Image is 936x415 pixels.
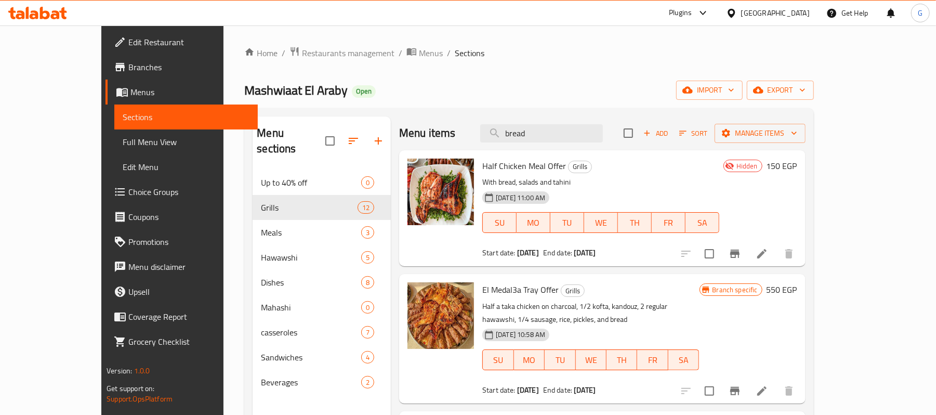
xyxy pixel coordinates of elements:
span: 5 [362,253,374,263]
button: export [747,81,814,100]
a: Restaurants management [289,46,394,60]
span: SA [673,353,695,368]
span: Promotions [128,236,249,248]
a: Branches [106,55,258,80]
span: Half Chicken Meal Offer [482,158,566,174]
span: Hawawshi [261,251,361,264]
button: Branch-specific-item [722,241,747,266]
span: TH [611,353,633,368]
button: Branch-specific-item [722,379,747,404]
span: Menus [419,47,443,59]
div: Grills [568,161,592,173]
span: Edit Menu [123,161,249,173]
span: TU [549,353,571,368]
a: Full Menu View [114,129,258,154]
span: End date: [543,383,572,397]
span: Grocery Checklist [128,335,249,348]
span: Sections [123,111,249,123]
button: SU [482,212,517,233]
span: Select to update [698,243,720,265]
div: Open [352,85,376,98]
button: Sort [677,125,710,141]
button: FR [652,212,685,233]
h6: 550 EGP [767,282,797,297]
div: items [361,351,374,364]
span: Up to 40% off [261,176,361,189]
span: Hidden [732,161,762,171]
button: MO [514,349,545,370]
span: [DATE] 11:00 AM [492,193,549,203]
a: Choice Groups [106,179,258,204]
button: SA [685,212,719,233]
span: WE [580,353,602,368]
a: Promotions [106,229,258,254]
span: SA [690,215,715,230]
nav: Menu sections [253,166,391,399]
span: FR [656,215,681,230]
span: Start date: [482,383,516,397]
span: Meals [261,226,361,239]
button: Add [639,125,673,141]
a: Grocery Checklist [106,329,258,354]
div: items [361,276,374,289]
span: Add [642,127,670,139]
span: 0 [362,178,374,188]
button: WE [576,349,607,370]
div: [GEOGRAPHIC_DATA] [741,7,810,19]
span: Branches [128,61,249,73]
span: Menu disclaimer [128,261,249,273]
a: Support.OpsPlatform [107,392,173,406]
span: Grills [261,201,358,214]
span: Version: [107,364,132,378]
span: Sections [455,47,484,59]
span: 1.0.0 [134,364,150,378]
input: search [480,124,603,142]
a: Menus [406,46,443,60]
span: 3 [362,228,374,238]
span: FR [641,353,664,368]
span: Choice Groups [128,186,249,198]
a: Edit menu item [756,385,768,397]
span: Grills [561,285,584,297]
div: Hawawshi5 [253,245,391,270]
span: SU [487,215,512,230]
div: Up to 40% off0 [253,170,391,195]
h6: 150 EGP [767,159,797,173]
img: El Medal3a Tray Offer [407,282,474,349]
li: / [399,47,402,59]
div: items [361,301,374,314]
div: Dishes8 [253,270,391,295]
span: Open [352,87,376,96]
span: Upsell [128,286,249,298]
b: [DATE] [574,383,596,397]
span: End date: [543,246,572,260]
button: Manage items [715,124,806,143]
span: Select to update [698,380,720,402]
span: MO [521,215,546,230]
a: Coupons [106,204,258,229]
span: 12 [358,203,374,213]
span: Menus [130,86,249,98]
span: Mahashi [261,301,361,314]
span: 4 [362,353,374,362]
div: items [361,226,374,239]
button: MO [517,212,550,233]
button: FR [637,349,668,370]
div: items [361,176,374,189]
div: Sandwiches4 [253,345,391,370]
button: import [676,81,743,100]
div: items [358,201,374,214]
span: El Medal3a Tray Offer [482,282,559,297]
span: 8 [362,278,374,288]
div: Mahashi0 [253,295,391,320]
div: items [361,251,374,264]
span: TU [555,215,580,230]
a: Home [244,47,278,59]
span: Dishes [261,276,361,289]
button: WE [584,212,618,233]
span: [DATE] 10:58 AM [492,330,549,340]
div: items [361,376,374,388]
span: Get support on: [107,382,154,395]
